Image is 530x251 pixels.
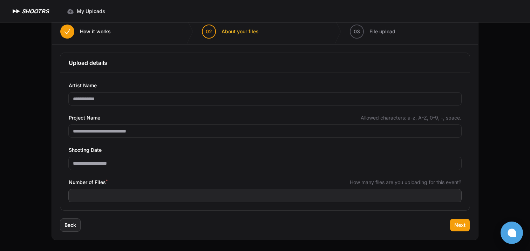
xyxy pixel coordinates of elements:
span: How it works [80,28,111,35]
button: Back [60,219,80,231]
span: 03 [354,28,360,35]
span: About your files [222,28,259,35]
span: My Uploads [77,8,105,15]
span: Next [454,222,466,229]
h3: Upload details [69,59,461,67]
h1: SHOOTRS [22,7,49,15]
button: Next [450,219,470,231]
button: How it works [52,19,119,44]
span: Back [64,222,76,229]
span: Project Name [69,114,100,122]
span: Artist Name [69,81,97,90]
span: Shooting Date [69,146,102,154]
span: How many files are you uploading for this event? [350,179,461,186]
span: File upload [369,28,395,35]
span: 02 [206,28,212,35]
span: Allowed characters: a-z, A-Z, 0-9, -, space. [361,114,461,121]
button: 02 About your files [193,19,267,44]
img: SHOOTRS [11,7,22,15]
button: 03 File upload [341,19,404,44]
span: Number of Files [69,178,108,186]
a: SHOOTRS SHOOTRS [11,7,49,15]
button: Open chat window [501,222,523,244]
a: My Uploads [63,5,109,18]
